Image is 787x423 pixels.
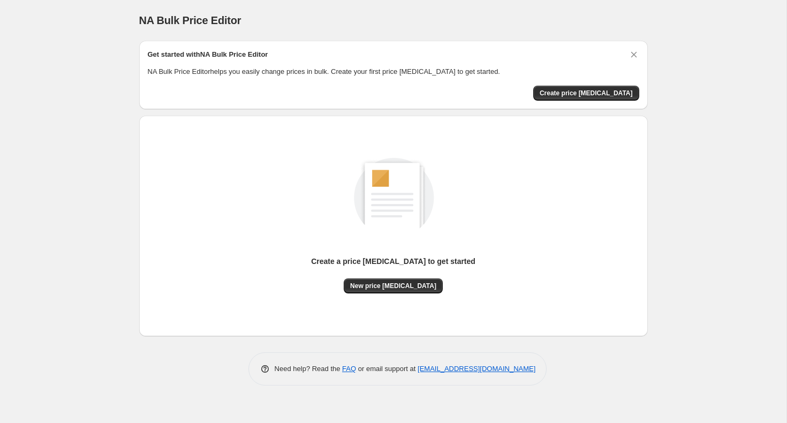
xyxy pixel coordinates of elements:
a: FAQ [342,365,356,373]
h2: Get started with NA Bulk Price Editor [148,49,268,60]
span: Need help? Read the [275,365,343,373]
p: Create a price [MEDICAL_DATA] to get started [311,256,475,267]
button: Dismiss card [629,49,639,60]
span: or email support at [356,365,418,373]
span: NA Bulk Price Editor [139,14,241,26]
button: Create price change job [533,86,639,101]
p: NA Bulk Price Editor helps you easily change prices in bulk. Create your first price [MEDICAL_DAT... [148,66,639,77]
span: Create price [MEDICAL_DATA] [540,89,633,97]
button: New price [MEDICAL_DATA] [344,278,443,293]
span: New price [MEDICAL_DATA] [350,282,436,290]
a: [EMAIL_ADDRESS][DOMAIN_NAME] [418,365,535,373]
